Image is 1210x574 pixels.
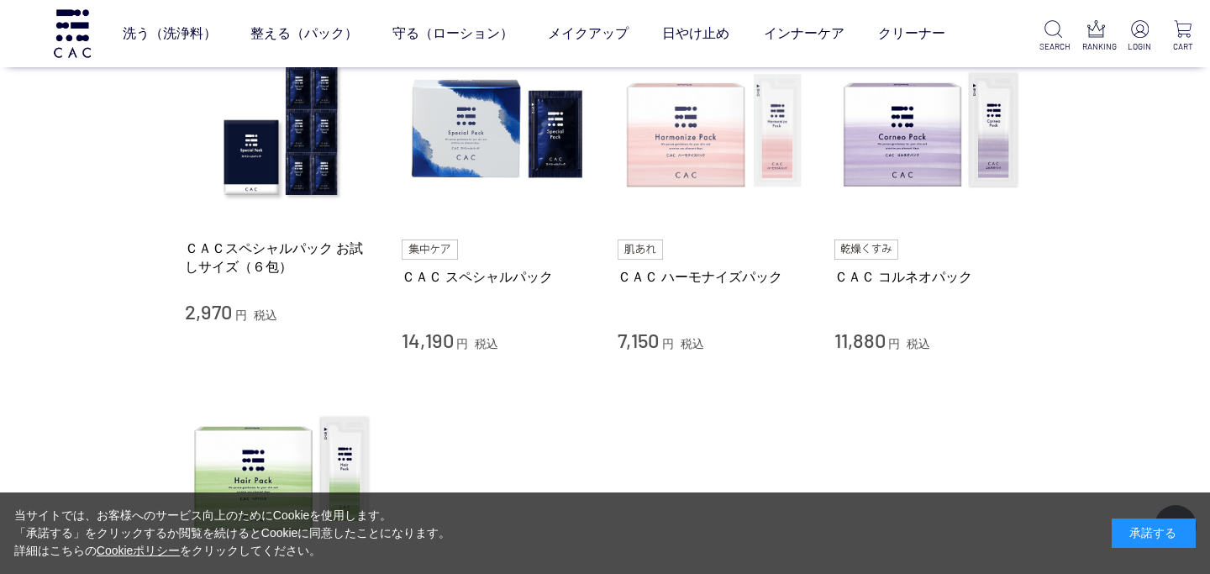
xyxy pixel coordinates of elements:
[1082,20,1110,53] a: RANKING
[1039,20,1067,53] a: SEARCH
[888,337,900,350] span: 円
[1126,40,1154,53] p: LOGIN
[834,240,899,260] img: 乾燥くすみ
[1169,40,1197,53] p: CART
[618,268,809,286] a: ＣＡＣ ハーモナイズパック
[1039,40,1067,53] p: SEARCH
[662,10,729,57] a: 日やけ止め
[254,308,277,322] span: 税込
[402,328,454,352] span: 14,190
[123,10,217,57] a: 洗う（洗浄料）
[618,35,809,227] img: ＣＡＣ ハーモナイズパック
[834,328,886,352] span: 11,880
[1082,40,1110,53] p: RANKING
[392,10,513,57] a: 守る（ローション）
[681,337,704,350] span: 税込
[235,308,247,322] span: 円
[250,10,358,57] a: 整える（パック）
[834,268,1026,286] a: ＣＡＣ コルネオパック
[185,35,376,227] img: ＣＡＣスペシャルパック お試しサイズ（６包）
[548,10,629,57] a: メイクアップ
[618,328,659,352] span: 7,150
[662,337,674,350] span: 円
[456,337,468,350] span: 円
[1169,20,1197,53] a: CART
[402,35,593,227] img: ＣＡＣ スペシャルパック
[878,10,945,57] a: クリーナー
[97,544,181,557] a: Cookieポリシー
[907,337,930,350] span: 税込
[402,268,593,286] a: ＣＡＣ スペシャルパック
[475,337,498,350] span: 税込
[185,240,376,276] a: ＣＡＣスペシャルパック お試しサイズ（６包）
[1112,519,1196,548] div: 承諾する
[185,299,232,324] span: 2,970
[1126,20,1154,53] a: LOGIN
[402,240,459,260] img: 集中ケア
[834,35,1026,227] img: ＣＡＣ コルネオパック
[764,10,844,57] a: インナーケア
[185,379,376,571] img: ＣＡＣ ヘアパック
[14,507,451,560] div: 当サイトでは、お客様へのサービス向上のためにCookieを使用します。 「承諾する」をクリックするか閲覧を続けるとCookieに同意したことになります。 詳細はこちらの をクリックしてください。
[618,240,663,260] img: 肌あれ
[51,9,93,57] img: logo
